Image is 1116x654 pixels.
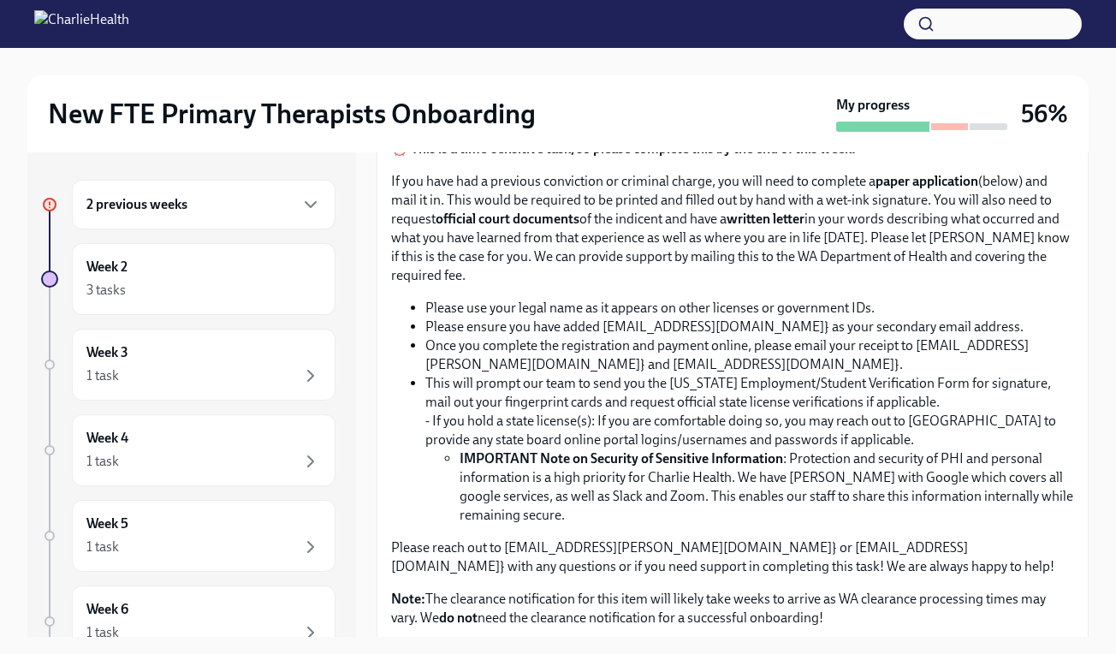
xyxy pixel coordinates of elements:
li: Once you complete the registration and payment online, please email your receipt to [EMAIL_ADDRES... [425,336,1074,374]
div: 3 tasks [86,281,126,300]
h2: New FTE Primary Therapists Onboarding [48,97,536,131]
a: Week 23 tasks [41,243,335,315]
div: 1 task [86,538,119,556]
h6: 2 previous weeks [86,195,187,214]
div: 1 task [86,366,119,385]
div: 1 task [86,623,119,642]
a: Week 51 task [41,500,335,572]
strong: Note: [391,591,425,607]
strong: paper application [876,173,978,189]
a: Week 31 task [41,329,335,401]
h3: 56% [1021,98,1068,129]
strong: do not [439,609,478,626]
h6: Week 2 [86,258,128,276]
h6: Week 4 [86,429,128,448]
strong: written letter [727,211,804,227]
div: 1 task [86,452,119,471]
li: Please ensure you have added [EMAIL_ADDRESS][DOMAIN_NAME]} as your secondary email address. [425,318,1074,336]
h6: Week 3 [86,343,128,362]
li: Please use your legal name as it appears on other licenses or government IDs. [425,299,1074,318]
strong: official court documents [436,211,579,227]
p: If you have had a previous conviction or criminal charge, you will need to complete a (below) and... [391,172,1074,285]
li: : Protection and security of PHI and personal information is a high priority for Charlie Health. ... [460,449,1074,525]
p: Please reach out to [EMAIL_ADDRESS][PERSON_NAME][DOMAIN_NAME]} or [EMAIL_ADDRESS][DOMAIN_NAME]} w... [391,538,1074,576]
li: This will prompt our team to send you the [US_STATE] Employment/Student Verification Form for sig... [425,374,1074,525]
p: The clearance notification for this item will likely take weeks to arrive as WA clearance process... [391,590,1074,627]
strong: IMPORTANT Note on Security of Sensitive Information [460,450,783,467]
h6: Week 6 [86,600,128,619]
div: 2 previous weeks [72,180,335,229]
img: CharlieHealth [34,10,129,38]
a: Week 41 task [41,414,335,486]
h6: Week 5 [86,514,128,533]
strong: ⏰ This is a time-sensitive task, so please complete this by the end of this week. [391,140,856,157]
strong: My progress [836,96,910,115]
